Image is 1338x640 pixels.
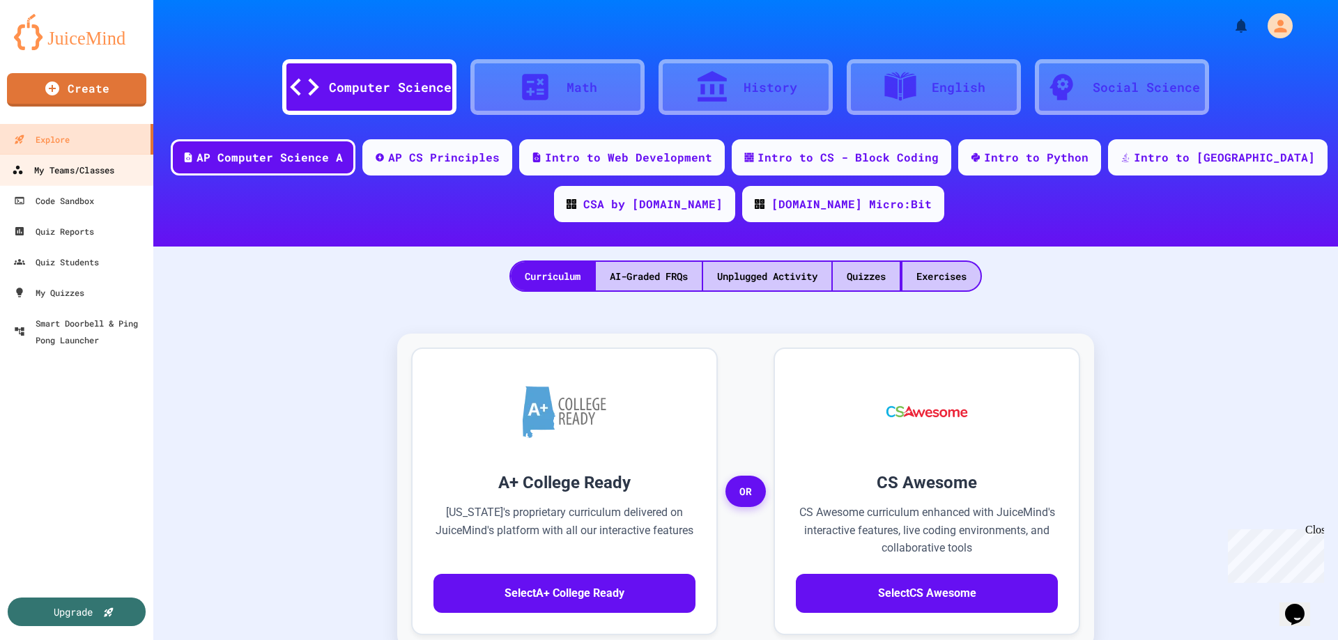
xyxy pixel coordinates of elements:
[583,196,723,212] div: CSA by [DOMAIN_NAME]
[1279,584,1324,626] iframe: chat widget
[1134,149,1315,166] div: Intro to [GEOGRAPHIC_DATA]
[932,78,985,97] div: English
[433,504,695,557] p: [US_STATE]'s proprietary curriculum delivered on JuiceMind's platform with all our interactive fe...
[14,284,84,301] div: My Quizzes
[1253,10,1296,42] div: My Account
[567,199,576,209] img: CODE_logo_RGB.png
[1222,524,1324,583] iframe: chat widget
[14,14,139,50] img: logo-orange.svg
[833,262,900,290] div: Quizzes
[523,386,606,438] img: A+ College Ready
[1093,78,1200,97] div: Social Science
[14,192,94,209] div: Code Sandbox
[545,149,712,166] div: Intro to Web Development
[14,315,148,348] div: Smart Doorbell & Ping Pong Launcher
[596,262,702,290] div: AI-Graded FRQs
[755,199,764,209] img: CODE_logo_RGB.png
[1207,14,1253,38] div: My Notifications
[725,476,766,508] span: OR
[197,149,343,166] div: AP Computer Science A
[388,149,500,166] div: AP CS Principles
[14,253,99,270] div: Quiz Students
[433,574,695,613] button: SelectA+ College Ready
[703,262,831,290] div: Unplugged Activity
[7,73,146,107] a: Create
[771,196,932,212] div: [DOMAIN_NAME] Micro:Bit
[433,470,695,495] h3: A+ College Ready
[872,370,982,453] img: CS Awesome
[14,223,94,240] div: Quiz Reports
[796,470,1058,495] h3: CS Awesome
[758,149,939,166] div: Intro to CS - Block Coding
[984,149,1089,166] div: Intro to Python
[796,504,1058,557] p: CS Awesome curriculum enhanced with JuiceMind's interactive features, live coding environments, a...
[744,78,797,97] div: History
[54,604,93,619] div: Upgrade
[329,78,452,97] div: Computer Science
[567,78,597,97] div: Math
[902,262,981,290] div: Exercises
[14,131,70,148] div: Explore
[6,6,96,88] div: Chat with us now!Close
[796,574,1058,613] button: SelectCS Awesome
[12,162,114,179] div: My Teams/Classes
[511,262,594,290] div: Curriculum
